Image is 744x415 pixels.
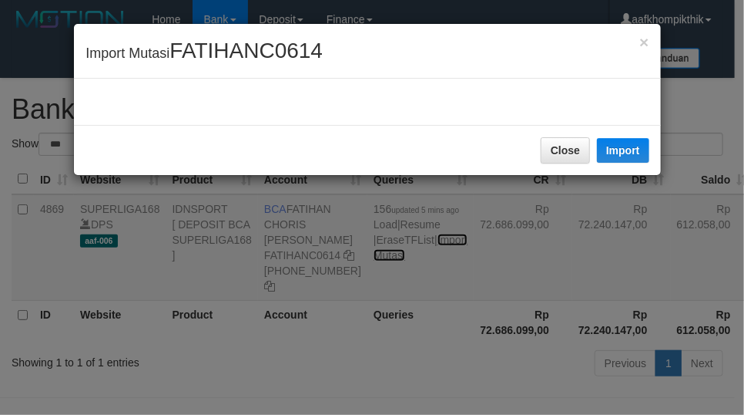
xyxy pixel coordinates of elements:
[639,33,648,51] span: ×
[169,39,323,62] span: FATIHANC0614
[85,46,323,61] span: Import Mutasi
[541,137,590,164] button: Close
[639,34,648,50] button: Close
[597,138,649,163] button: Import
